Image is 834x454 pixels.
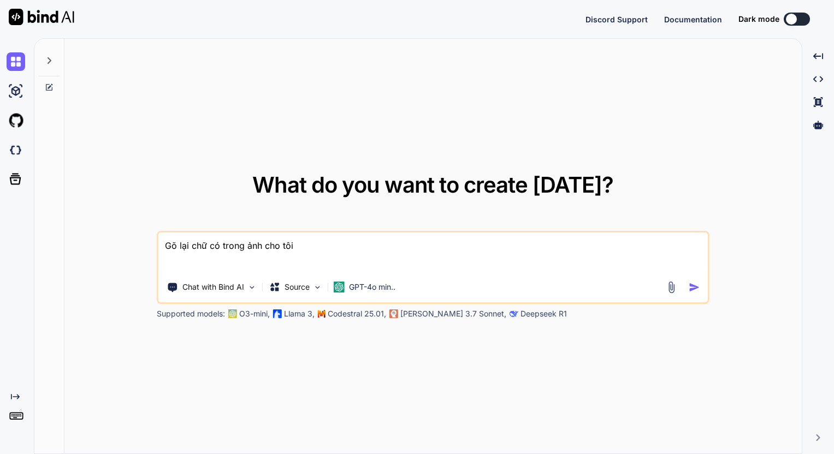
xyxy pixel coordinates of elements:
[247,283,257,292] img: Pick Tools
[157,308,225,319] p: Supported models:
[520,308,567,319] p: Deepseek R1
[334,282,345,292] img: GPT-4o mini
[400,308,506,319] p: [PERSON_NAME] 3.7 Sonnet,
[239,308,270,319] p: O3-mini,
[228,309,237,318] img: GPT-4
[585,15,648,24] span: Discord Support
[328,308,386,319] p: Codestral 25.01,
[7,52,25,71] img: chat
[585,14,648,25] button: Discord Support
[285,282,310,292] p: Source
[182,282,244,292] p: Chat with Bind AI
[252,171,613,198] span: What do you want to create [DATE]?
[510,309,518,318] img: claude
[158,232,708,273] textarea: Gõ lại chữ có trong ảnh cho tôi
[7,82,25,100] img: ai-studio
[664,14,722,25] button: Documentation
[7,141,25,159] img: darkCloudIdeIcon
[349,282,395,292] p: GPT-4o min..
[664,15,722,24] span: Documentation
[9,9,74,25] img: Bind AI
[318,310,326,318] img: Mistral-AI
[738,14,779,25] span: Dark mode
[665,281,678,294] img: attachment
[313,283,322,292] img: Pick Models
[389,309,398,318] img: claude
[7,111,25,130] img: githubLight
[689,282,700,293] img: icon
[273,309,282,318] img: Llama2
[284,308,315,319] p: Llama 3,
